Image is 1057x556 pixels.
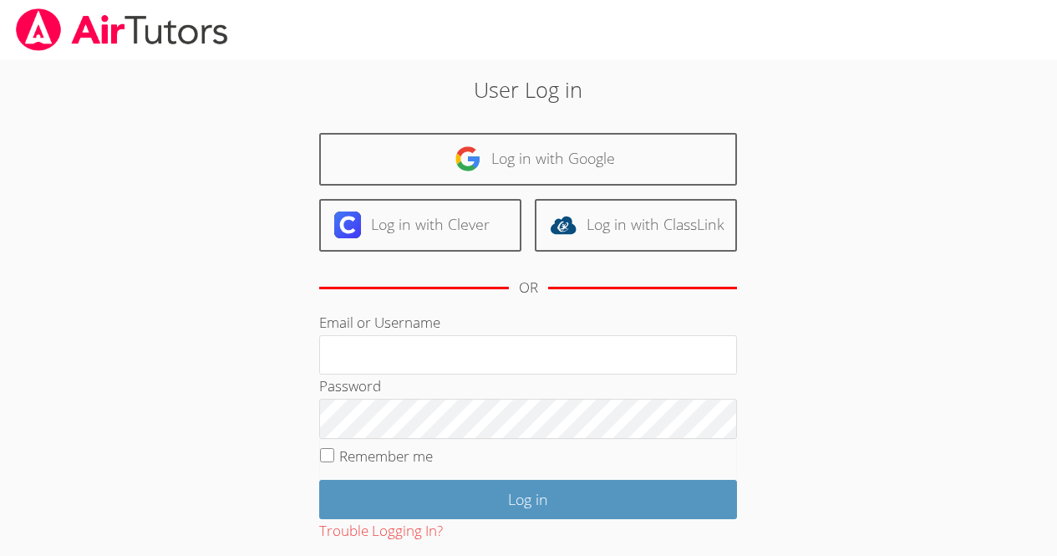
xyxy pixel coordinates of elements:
img: airtutors_banner-c4298cdbf04f3fff15de1276eac7730deb9818008684d7c2e4769d2f7ddbe033.png [14,8,230,51]
a: Log in with ClassLink [535,199,737,252]
img: google-logo-50288ca7cdecda66e5e0955fdab243c47b7ad437acaf1139b6f446037453330a.svg [455,145,481,172]
label: Remember me [339,446,433,466]
a: Log in with Google [319,133,737,186]
input: Log in [319,480,737,519]
img: clever-logo-6eab21bc6e7a338710f1a6ff85c0baf02591cd810cc4098c63d3a4b26e2feb20.svg [334,212,361,238]
label: Password [319,376,381,395]
img: classlink-logo-d6bb404cc1216ec64c9a2012d9dc4662098be43eaf13dc465df04b49fa7ab582.svg [550,212,577,238]
div: OR [519,276,538,300]
a: Log in with Clever [319,199,521,252]
button: Trouble Logging In? [319,519,443,543]
label: Email or Username [319,313,440,332]
h2: User Log in [243,74,814,105]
